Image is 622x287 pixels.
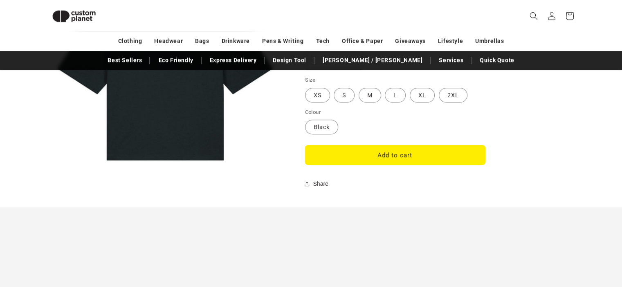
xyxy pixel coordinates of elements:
div: Chat Widget [581,248,622,287]
a: Pens & Writing [262,34,303,48]
label: S [334,88,355,102]
img: Custom Planet [45,3,103,29]
label: 2XL [439,88,467,102]
a: Bags [195,34,209,48]
label: L [385,88,406,102]
a: Umbrellas [475,34,504,48]
a: Best Sellers [103,53,146,67]
a: Eco Friendly [154,53,197,67]
label: Black [305,120,338,134]
a: Tech [316,34,329,48]
a: Quick Quote [476,53,519,67]
a: [PERSON_NAME] / [PERSON_NAME] [319,53,427,67]
button: Share [305,175,331,193]
label: XS [305,88,330,102]
a: Giveaways [395,34,425,48]
summary: Search [525,7,543,25]
legend: Colour [305,108,321,116]
a: Lifestyle [438,34,463,48]
label: XL [410,88,435,102]
a: Headwear [154,34,183,48]
a: Drinkware [222,34,250,48]
iframe: To enrich screen reader interactions, please activate Accessibility in Grammarly extension settings [581,248,622,287]
button: Add to cart [305,145,485,165]
label: M [359,88,381,102]
a: Office & Paper [342,34,383,48]
a: Express Delivery [206,53,261,67]
a: Services [435,53,467,67]
legend: Size [305,76,317,84]
a: Clothing [118,34,142,48]
a: Design Tool [269,53,310,67]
